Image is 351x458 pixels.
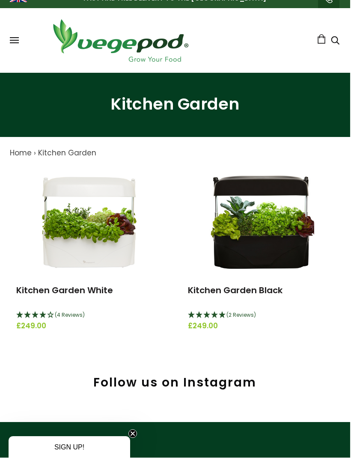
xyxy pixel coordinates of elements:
a: Kitchen Garden Black [188,285,283,297]
span: 5 Stars - 2 Reviews [226,312,256,319]
img: Kitchen Garden Black [207,168,314,275]
a: Search [331,37,339,46]
img: Vegepod [45,17,195,65]
div: 5 Stars - 2 Reviews [188,310,333,321]
span: £249.00 [16,321,161,332]
a: Kitchen Garden [38,148,96,158]
button: Close teaser [128,430,137,438]
span: 4 Stars - 4 Reviews [55,312,85,319]
nav: breadcrumbs [10,148,339,159]
a: Home [10,148,32,158]
h2: Follow us on Instagram [10,375,339,391]
div: SIGN UP!Close teaser [9,437,130,458]
h1: Kitchen Garden [10,95,339,114]
div: 4 Stars - 4 Reviews [16,310,161,321]
span: £249.00 [188,321,333,332]
a: Kitchen Garden White [16,285,113,297]
span: SIGN UP! [54,444,84,451]
span: › [34,148,36,158]
img: Kitchen Garden White [36,168,143,275]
